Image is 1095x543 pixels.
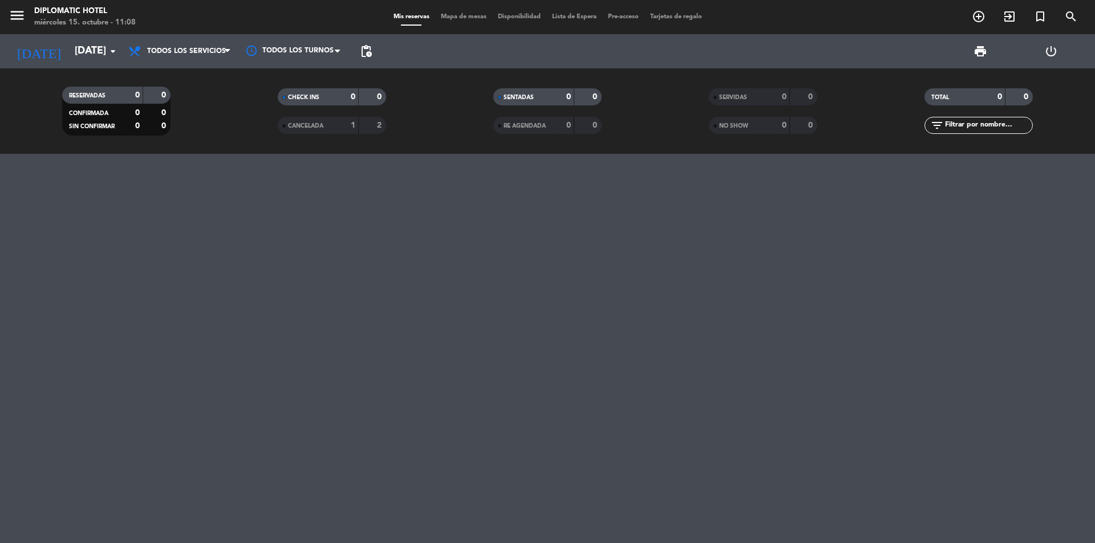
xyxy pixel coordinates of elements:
i: arrow_drop_down [106,44,120,58]
strong: 0 [161,91,168,99]
span: Disponibilidad [492,14,546,20]
i: turned_in_not [1033,10,1047,23]
span: RE AGENDADA [504,123,546,129]
strong: 0 [135,109,140,117]
span: CHECK INS [288,95,319,100]
i: power_settings_new [1044,44,1058,58]
button: menu [9,7,26,28]
span: NO SHOW [719,123,748,129]
span: Tarjetas de regalo [644,14,708,20]
i: filter_list [930,119,944,132]
strong: 0 [782,121,786,129]
span: Todos los servicios [147,47,226,55]
input: Filtrar por nombre... [944,119,1032,132]
strong: 0 [351,93,355,101]
span: Pre-acceso [602,14,644,20]
strong: 0 [1024,93,1031,101]
span: Mis reservas [388,14,435,20]
span: Mapa de mesas [435,14,492,20]
strong: 0 [135,91,140,99]
strong: 0 [808,93,815,101]
span: SERVIDAS [719,95,747,100]
span: TOTAL [931,95,949,100]
i: [DATE] [9,39,69,64]
i: search [1064,10,1078,23]
i: menu [9,7,26,24]
strong: 1 [351,121,355,129]
span: CONFIRMADA [69,111,108,116]
span: Lista de Espera [546,14,602,20]
strong: 0 [997,93,1002,101]
div: LOG OUT [1016,34,1086,68]
strong: 0 [135,122,140,130]
span: SIN CONFIRMAR [69,124,115,129]
strong: 0 [593,93,599,101]
strong: 0 [161,109,168,117]
div: miércoles 15. octubre - 11:08 [34,17,136,28]
strong: 0 [808,121,815,129]
span: SENTADAS [504,95,534,100]
i: add_circle_outline [972,10,985,23]
span: pending_actions [359,44,373,58]
strong: 2 [377,121,384,129]
i: exit_to_app [1003,10,1016,23]
strong: 0 [566,121,571,129]
strong: 0 [566,93,571,101]
strong: 0 [161,122,168,130]
strong: 0 [377,93,384,101]
span: print [974,44,987,58]
div: Diplomatic Hotel [34,6,136,17]
strong: 0 [593,121,599,129]
span: RESERVADAS [69,93,106,99]
span: CANCELADA [288,123,323,129]
strong: 0 [782,93,786,101]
